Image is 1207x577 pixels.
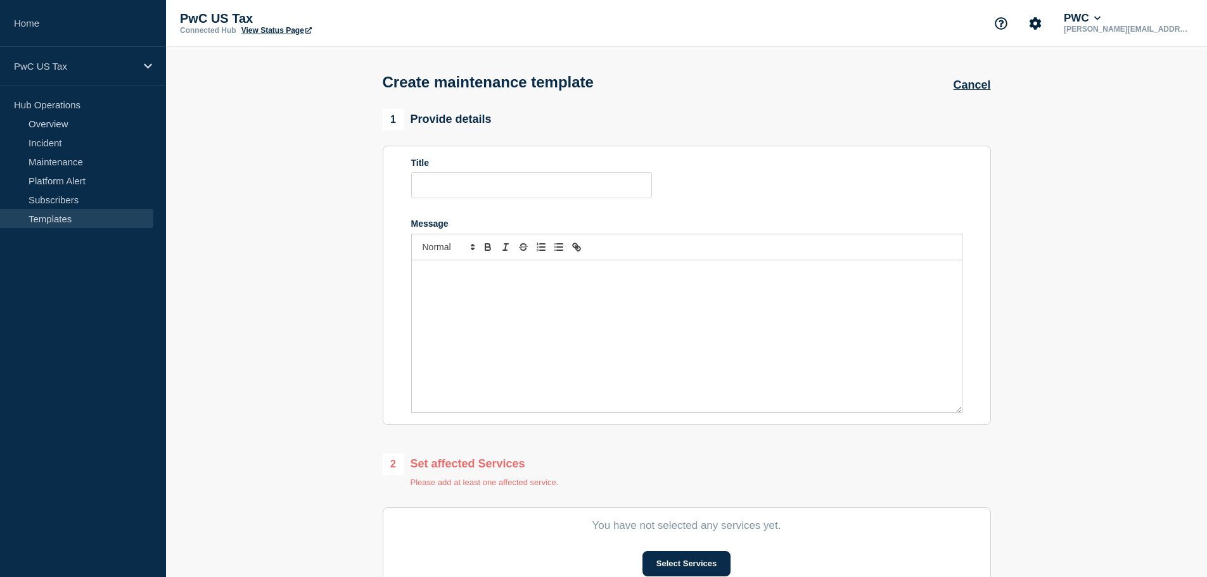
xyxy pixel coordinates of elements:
div: Message [412,260,962,412]
button: Toggle link [568,239,585,255]
button: Select Services [642,551,731,576]
button: Toggle ordered list [532,239,550,255]
button: Toggle italic text [497,239,514,255]
button: Support [988,10,1014,37]
p: [PERSON_NAME][EMAIL_ADDRESS][PERSON_NAME][DOMAIN_NAME] [1061,25,1193,34]
span: Font size [417,239,479,255]
button: PWC [1061,12,1103,25]
p: Connected Hub [180,26,236,35]
button: Toggle bold text [479,239,497,255]
div: Message [411,219,962,229]
button: Toggle strikethrough text [514,239,532,255]
div: Provide details [383,109,492,130]
input: Title [411,172,652,198]
button: Cancel [953,79,990,92]
p: PwC US Tax [14,61,136,72]
div: Set affected Services [383,453,559,475]
button: Toggle bulleted list [550,239,568,255]
span: 2 [383,453,404,475]
p: Please add at least one affected service. [411,478,559,487]
div: Title [411,158,652,168]
span: 1 [383,109,404,130]
button: Account settings [1022,10,1049,37]
a: View Status Page [241,26,312,35]
h1: Create maintenance template [383,73,594,91]
p: You have not selected any services yet. [411,519,962,532]
p: PwC US Tax [180,11,433,26]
